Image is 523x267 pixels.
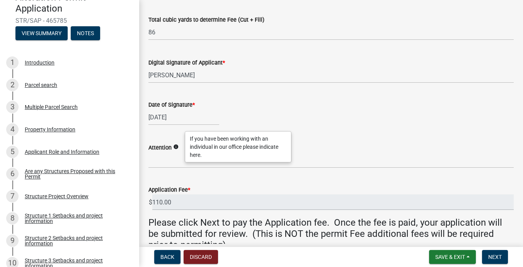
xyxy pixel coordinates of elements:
h4: Please click Next to pay the Application fee. Once the fee is paid, your application will be subm... [148,217,514,250]
span: STR/SAP - 465785 [15,17,124,24]
button: Save & Exit [429,250,476,264]
div: Parcel search [25,82,57,88]
div: 1 [6,56,19,69]
label: Application Fee [148,187,190,193]
button: Next [482,250,508,264]
label: Date of Signature [148,102,195,108]
wm-modal-confirm: Notes [71,31,100,37]
div: 5 [6,146,19,158]
div: 7 [6,190,19,202]
span: Back [160,254,174,260]
div: Introduction [25,60,55,65]
div: Structure Project Overview [25,194,89,199]
div: Structure 2 Setbacks and project information [25,235,127,246]
span: Next [488,254,502,260]
div: 2 [6,79,19,91]
div: 9 [6,235,19,247]
label: Attention [148,145,172,151]
div: Property Information [25,127,75,132]
div: 6 [6,168,19,180]
span: $ [148,194,153,210]
div: 3 [6,101,19,113]
button: Notes [71,26,100,40]
div: 4 [6,123,19,136]
input: mm/dd/yyyy [148,109,219,125]
wm-modal-confirm: Summary [15,31,68,37]
span: Save & Exit [435,254,465,260]
div: Applicant Role and Information [25,149,99,155]
i: info [173,144,179,150]
button: View Summary [15,26,68,40]
div: Structure 1 Setbacks and project information [25,213,127,224]
label: Total cubic yards to determine Fee (Cut + Fill) [148,17,264,23]
button: Back [154,250,181,264]
div: 8 [6,212,19,224]
div: Are any Structures Proposed with this Permit [25,168,127,179]
div: Multiple Parcel Search [25,104,78,110]
button: Discard [184,250,218,264]
label: Digital Signature of Applicant [148,60,225,66]
div: If you have been working with an individual in our office please indicate here. [185,132,291,162]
